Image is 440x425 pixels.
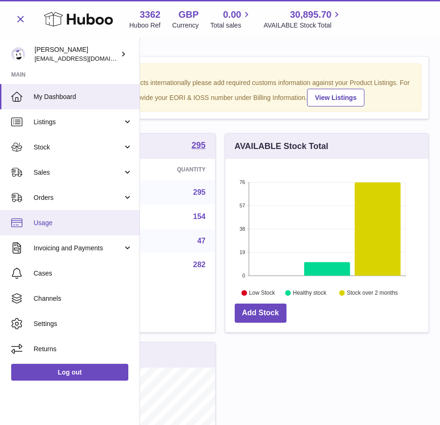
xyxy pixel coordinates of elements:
text: 38 [239,226,245,232]
span: My Dashboard [34,92,133,101]
span: Usage [34,219,133,227]
span: Stock [34,143,123,152]
text: 0 [242,273,245,278]
a: 0.00 Total sales [210,8,252,30]
span: [EMAIL_ADDRESS][DOMAIN_NAME] [35,55,137,62]
a: Log out [11,364,128,381]
span: Listings [34,118,123,127]
a: 295 [193,188,206,196]
strong: 295 [191,141,205,149]
a: 295 [191,141,205,151]
text: Healthy stock [293,290,327,297]
h3: AVAILABLE Stock Total [235,141,328,152]
div: If you're planning on sending your products internationally please add required customs informati... [24,78,416,106]
text: 57 [239,203,245,208]
span: Settings [34,319,133,328]
span: AVAILABLE Stock Total [264,21,342,30]
span: Invoicing and Payments [34,244,123,253]
text: Low Stock [249,290,275,297]
span: Orders [34,193,123,202]
span: Sales [34,168,123,177]
text: 76 [239,179,245,185]
span: Channels [34,294,133,303]
span: 0.00 [223,8,241,21]
a: 30,895.70 AVAILABLE Stock Total [264,8,342,30]
span: Total sales [210,21,252,30]
text: Stock over 2 months [347,290,398,297]
span: 30,895.70 [290,8,331,21]
strong: Notice [24,69,416,78]
a: 282 [193,261,206,269]
div: Currency [172,21,199,30]
strong: 3362 [140,8,161,21]
th: Quantity [123,159,215,180]
a: 154 [193,212,206,220]
a: View Listings [307,89,364,106]
div: [PERSON_NAME] [35,45,119,63]
a: Add Stock [235,304,286,323]
img: internalAdmin-3362@internal.huboo.com [11,47,25,61]
text: 19 [239,249,245,255]
div: Huboo Ref [129,21,161,30]
a: 47 [197,237,206,245]
strong: GBP [178,8,198,21]
span: Cases [34,269,133,278]
span: Returns [34,345,133,354]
